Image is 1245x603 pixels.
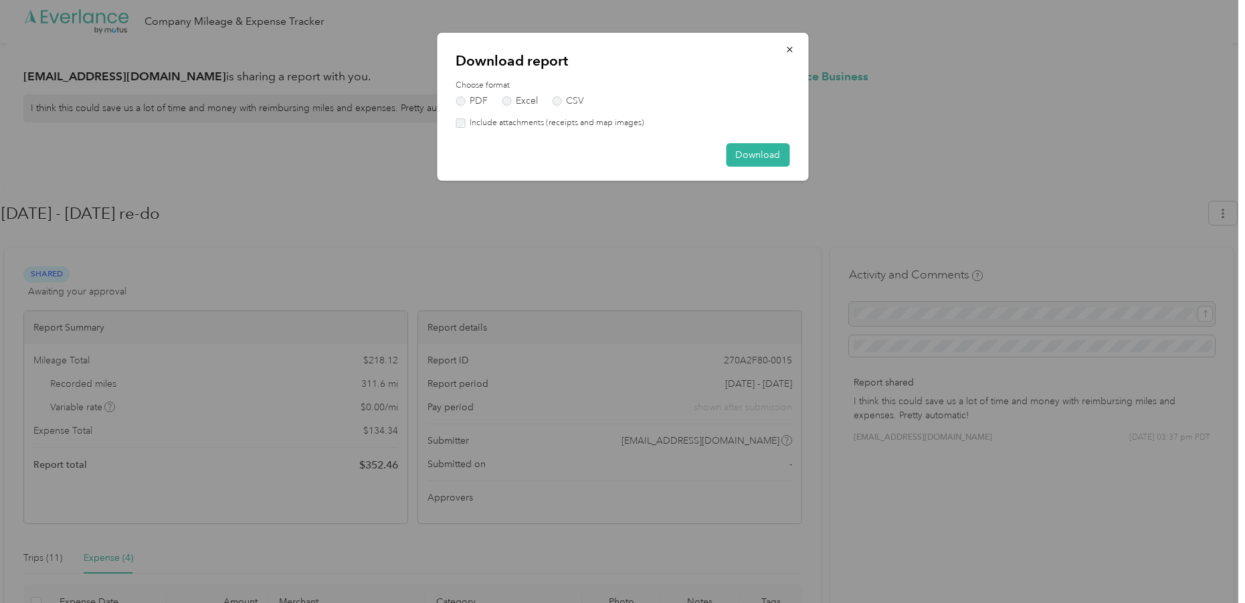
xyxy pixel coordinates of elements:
[456,52,789,70] p: Download report
[552,96,584,106] label: CSV
[726,143,789,167] button: Download
[456,80,789,92] label: Choose format
[456,96,488,106] label: PDF
[502,96,538,106] label: Excel
[465,117,644,129] label: Include attachments (receipts and map images)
